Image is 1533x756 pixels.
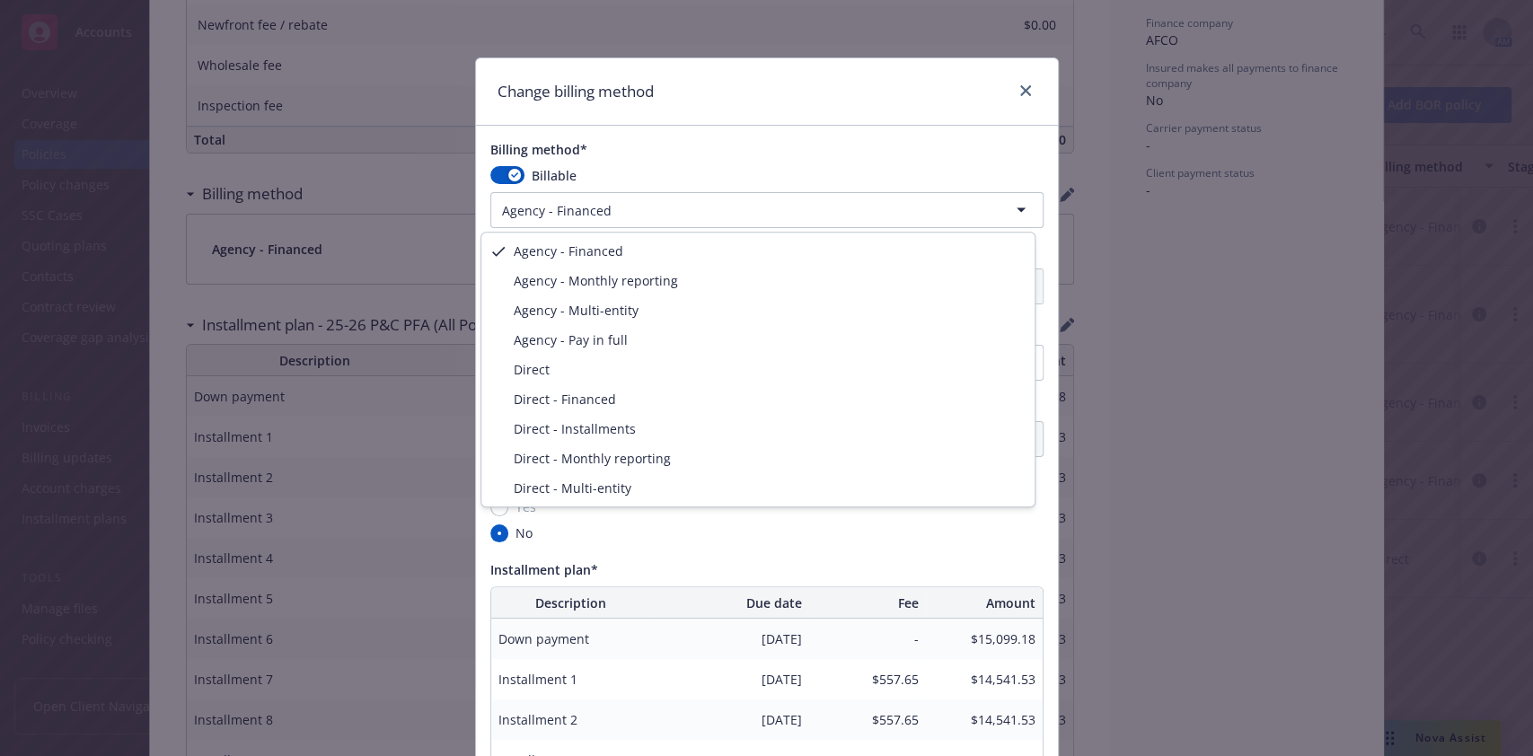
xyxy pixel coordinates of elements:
span: Direct [514,360,550,379]
span: Export to CSV [1044,96,1129,113]
span: Direct - Monthly reporting [514,449,671,468]
span: Add BOR policy [1388,96,1482,113]
span: Direct - Installments [514,419,636,438]
span: Agency - Monthly reporting [514,271,678,290]
span: Add historical policy [1195,96,1321,113]
span: Direct - Multi-entity [514,479,631,497]
span: Direct - Financed [514,390,616,409]
span: Agency - Pay in full [514,330,628,349]
span: Agency - Financed [514,242,623,260]
span: Agency - Multi-entity [514,301,639,320]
